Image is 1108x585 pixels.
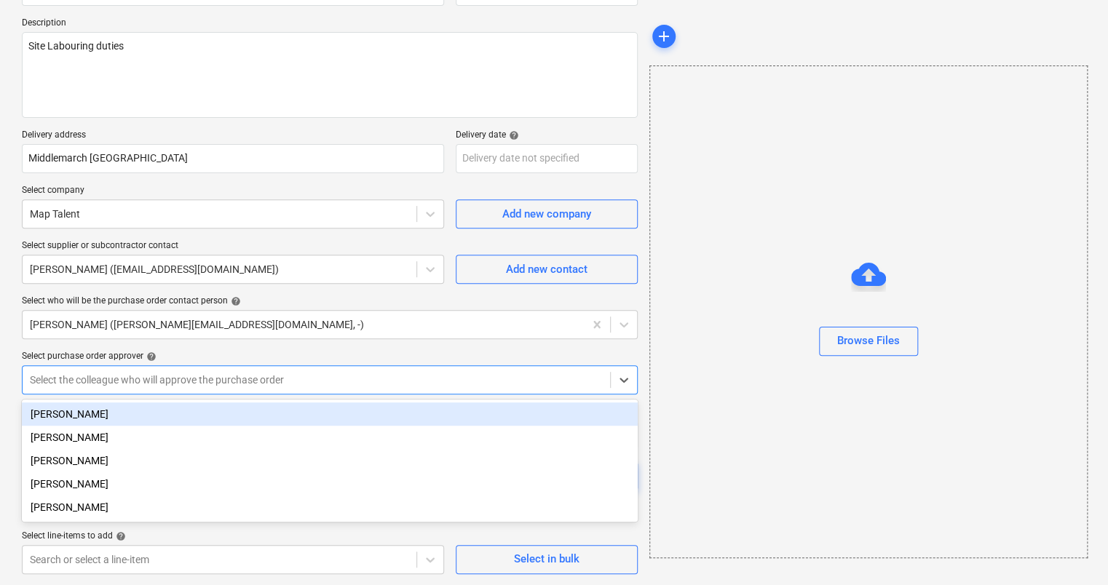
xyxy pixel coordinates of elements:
p: Select supplier or subcontractor contact [22,240,444,255]
div: Ian Dennis [22,402,638,426]
button: Select in bulk [456,545,638,574]
input: Delivery address [22,144,444,173]
textarea: Site Labouring duties [22,32,638,118]
span: help [113,531,126,541]
div: Select who will be the purchase order contact person [22,295,638,307]
input: Delivery date not specified [456,144,638,173]
div: Browse Files [649,65,1088,558]
div: Select in bulk [514,549,579,568]
p: Select company [22,185,444,199]
span: help [506,130,519,140]
p: Description [22,17,638,32]
div: Browse Files [837,331,900,350]
div: Neil Worstenholme [22,426,638,449]
div: Joe Elder [22,449,638,472]
div: Add new company [502,204,591,223]
iframe: Chat Widget [1035,515,1108,585]
div: [PERSON_NAME] [22,472,638,496]
button: Browse Files [819,327,918,356]
div: [PERSON_NAME] [22,402,638,426]
div: Add new contact [506,260,587,279]
span: help [143,351,157,362]
span: add [655,28,673,45]
div: Select line-items to add [22,530,444,542]
div: [PERSON_NAME] [22,426,638,449]
div: Select purchase order approver [22,351,638,362]
button: Add new company [456,199,638,228]
div: [PERSON_NAME] [22,449,638,472]
div: Delivery date [456,130,638,141]
div: [PERSON_NAME] [22,496,638,519]
p: Delivery address [22,130,444,144]
span: help [228,296,241,306]
button: Add new contact [456,255,638,284]
div: Rebecca Revell [22,472,638,496]
div: Sam Ripley [22,496,638,519]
